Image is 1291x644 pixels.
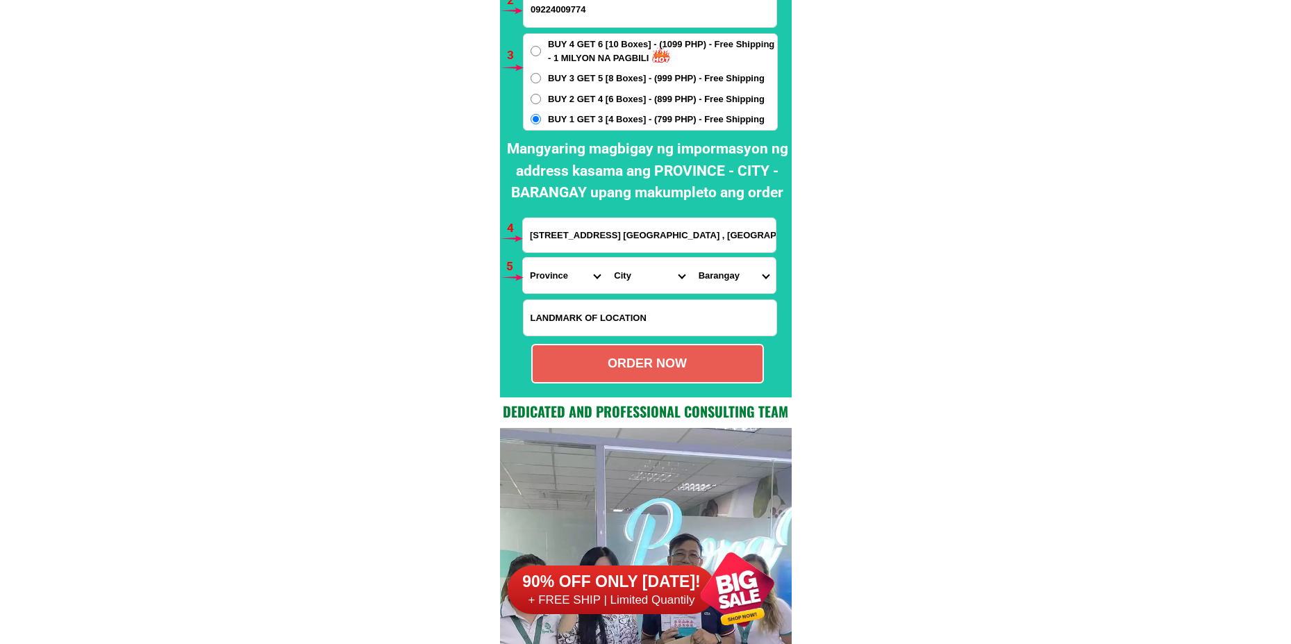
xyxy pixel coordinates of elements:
div: ORDER NOW [533,354,763,373]
select: Select district [607,258,691,293]
span: BUY 2 GET 4 [6 Boxes] - (899 PHP) - Free Shipping [548,92,765,106]
span: BUY 1 GET 3 [4 Boxes] - (799 PHP) - Free Shipping [548,113,765,126]
input: BUY 4 GET 6 [10 Boxes] - (1099 PHP) - Free Shipping - 1 MILYON NA PAGBILI [531,46,541,56]
input: BUY 1 GET 3 [4 Boxes] - (799 PHP) - Free Shipping [531,114,541,124]
span: BUY 4 GET 6 [10 Boxes] - (1099 PHP) - Free Shipping - 1 MILYON NA PAGBILI [548,38,777,65]
input: Input LANDMARKOFLOCATION [524,300,776,336]
h6: 3 [507,47,523,65]
h6: + FREE SHIP | Limited Quantily [508,593,716,608]
span: BUY 3 GET 5 [8 Boxes] - (999 PHP) - Free Shipping [548,72,765,85]
input: BUY 2 GET 4 [6 Boxes] - (899 PHP) - Free Shipping [531,94,541,104]
h2: Dedicated and professional consulting team [500,401,792,422]
input: Input address [523,218,776,252]
h6: 4 [507,220,523,238]
h2: Mangyaring magbigay ng impormasyon ng address kasama ang PROVINCE - CITY - BARANGAY upang makumpl... [503,138,792,204]
h6: 5 [506,258,522,276]
input: BUY 3 GET 5 [8 Boxes] - (999 PHP) - Free Shipping [531,73,541,83]
select: Select commune [692,258,776,293]
h6: 90% OFF ONLY [DATE]! [508,572,716,593]
select: Select province [523,258,607,293]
